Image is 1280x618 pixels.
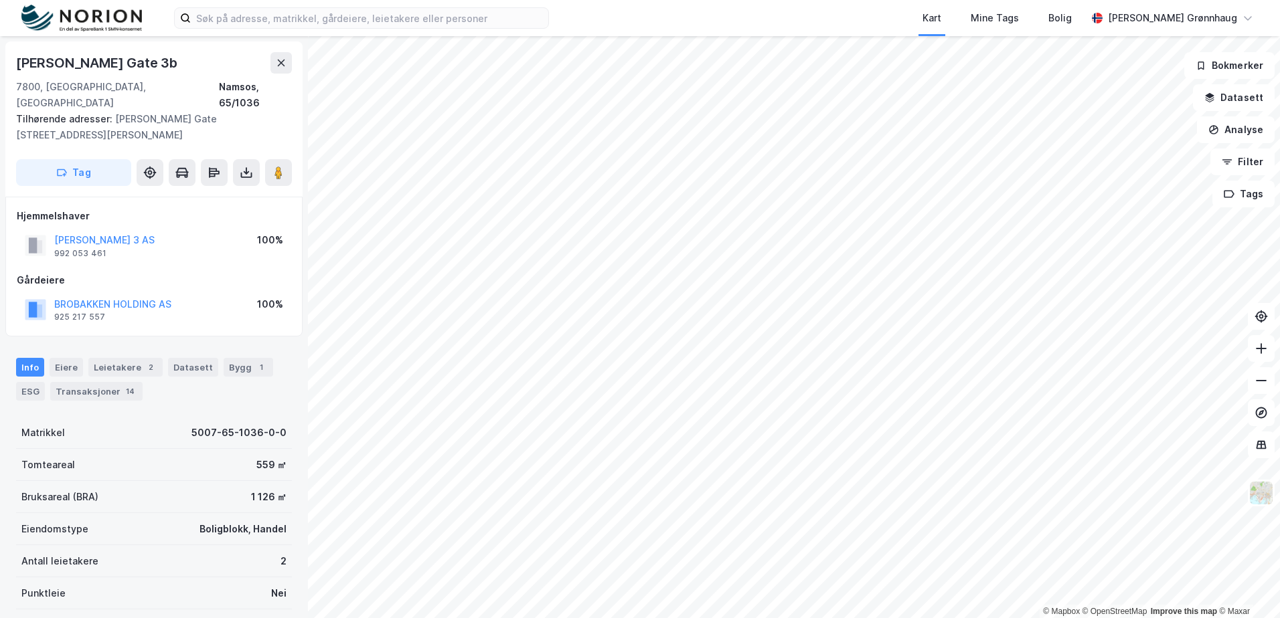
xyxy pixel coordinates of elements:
div: [PERSON_NAME] Grønnhaug [1108,10,1237,26]
div: ESG [16,382,45,401]
div: Punktleie [21,585,66,601]
div: 2 [281,553,287,569]
div: Hjemmelshaver [17,208,291,224]
div: 559 ㎡ [256,457,287,473]
div: Eiendomstype [21,521,88,537]
a: Mapbox [1043,607,1080,616]
a: OpenStreetMap [1083,607,1147,616]
div: Gårdeiere [17,272,291,288]
div: Boligblokk, Handel [199,521,287,537]
div: 2 [144,360,157,374]
div: Bygg [224,358,273,377]
button: Datasett [1193,84,1275,111]
div: Kart [923,10,941,26]
div: [PERSON_NAME] Gate [STREET_ADDRESS][PERSON_NAME] [16,111,281,143]
div: Bolig [1048,10,1072,26]
div: Mine Tags [971,10,1019,26]
div: Datasett [168,358,218,377]
div: 1 126 ㎡ [251,489,287,505]
div: 992 053 461 [54,248,106,259]
div: 925 217 557 [54,312,105,322]
div: 100% [257,296,283,312]
div: Antall leietakere [21,553,98,569]
div: Transaksjoner [50,382,143,401]
div: Info [16,358,44,377]
div: Kontrollprogram for chat [1213,554,1280,618]
div: Leietakere [88,358,163,377]
div: Bruksareal (BRA) [21,489,98,505]
iframe: Chat Widget [1213,554,1280,618]
div: 5007-65-1036-0-0 [191,425,287,441]
button: Tags [1212,181,1275,207]
button: Analyse [1197,116,1275,143]
div: 14 [123,385,137,398]
button: Bokmerker [1184,52,1275,79]
a: Improve this map [1151,607,1217,616]
span: Tilhørende adresser: [16,113,115,124]
div: 100% [257,232,283,248]
div: 7800, [GEOGRAPHIC_DATA], [GEOGRAPHIC_DATA] [16,79,219,111]
div: [PERSON_NAME] Gate 3b [16,52,180,74]
img: Z [1249,480,1274,506]
div: Nei [271,585,287,601]
button: Tag [16,159,131,186]
div: Tomteareal [21,457,75,473]
input: Søk på adresse, matrikkel, gårdeiere, leietakere eller personer [191,8,548,28]
button: Filter [1210,148,1275,175]
div: Matrikkel [21,425,65,441]
div: 1 [254,360,268,374]
div: Namsos, 65/1036 [219,79,292,111]
div: Eiere [50,358,83,377]
img: norion-logo.80e7a08dc31c2e691866.png [21,5,142,32]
